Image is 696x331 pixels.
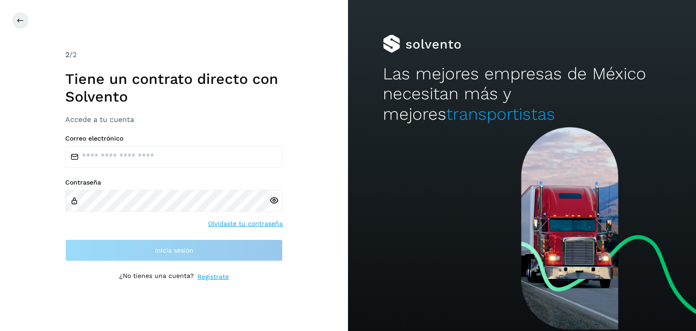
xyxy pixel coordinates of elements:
[383,64,661,124] h2: Las mejores empresas de México necesitan más y mejores
[65,70,283,105] h1: Tiene un contrato directo con Solvento
[65,179,283,186] label: Contraseña
[446,104,555,124] span: transportistas
[65,115,283,124] h3: Accede a tu cuenta
[208,219,283,229] a: Olvidaste tu contraseña
[119,272,194,282] p: ¿No tienes una cuenta?
[65,239,283,261] button: Inicia sesión
[65,50,69,59] span: 2
[155,247,193,253] span: Inicia sesión
[65,49,283,60] div: /2
[65,135,283,142] label: Correo electrónico
[198,272,229,282] a: Regístrate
